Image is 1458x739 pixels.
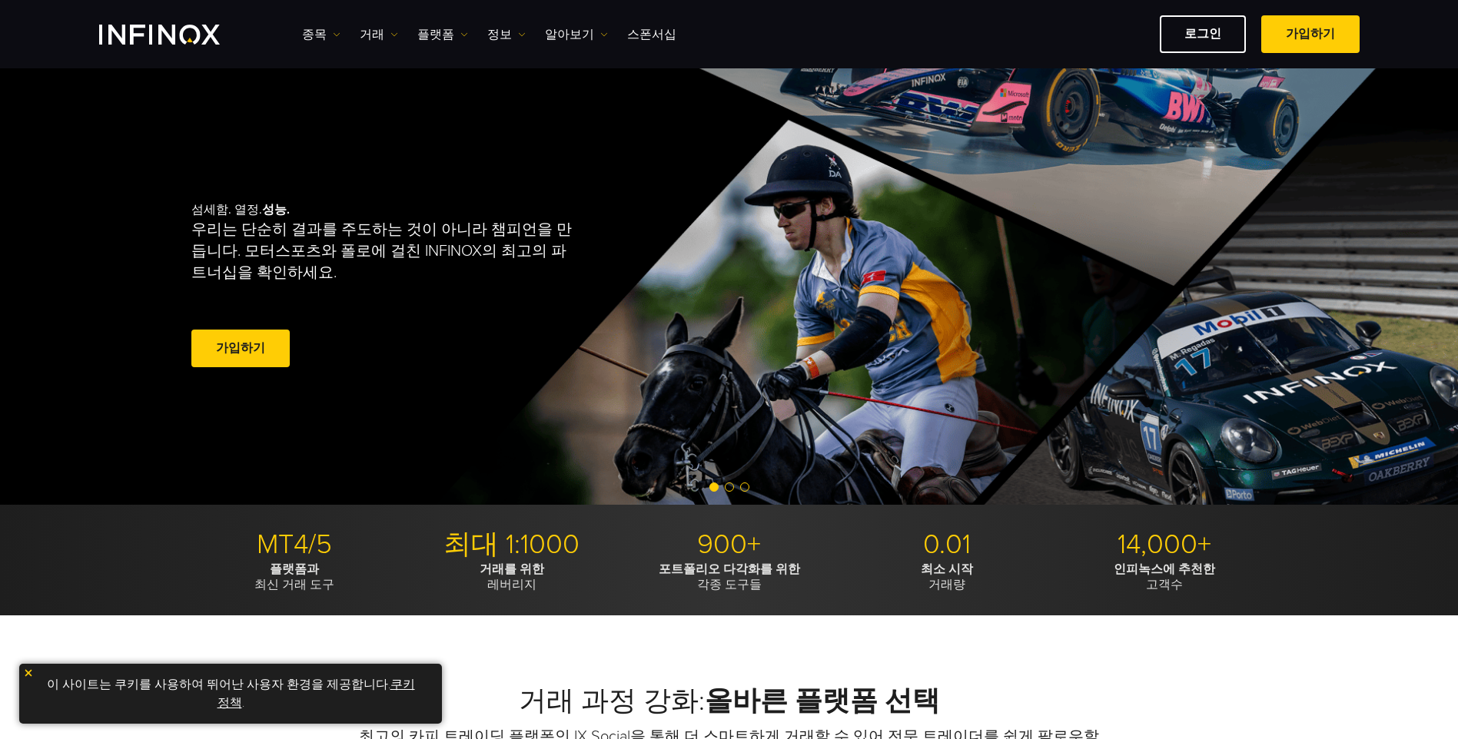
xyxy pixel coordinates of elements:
[1114,562,1215,577] strong: 인피녹스에 추천한
[191,528,397,562] p: MT4/5
[409,528,615,562] p: 최대 1:1000
[740,482,749,492] span: Go to slide 3
[480,562,544,577] strong: 거래를 위한
[921,562,973,577] strong: 최소 시작
[23,668,34,678] img: yellow close icon
[191,562,397,592] p: 최신 거래 도구
[1061,562,1267,592] p: 고객수
[487,25,526,44] a: 정보
[659,562,800,577] strong: 포트폴리오 다각화를 위한
[844,528,1050,562] p: 0.01
[191,219,579,283] p: 우리는 단순히 결과를 주도하는 것이 아니라 챔피언을 만듭니다. 모터스포츠와 폴로에 걸친 INFINOX의 최고의 파트너십을 확인하세요.
[262,202,290,217] strong: 성능.
[844,562,1050,592] p: 거래량
[1160,15,1246,53] a: 로그인
[626,528,832,562] p: 900+
[409,562,615,592] p: 레버리지
[191,177,676,396] div: 섬세함. 열정.
[1261,15,1360,53] a: 가입하기
[27,671,434,716] p: 이 사이트는 쿠키를 사용하여 뛰어난 사용자 환경을 제공합니다. .
[302,25,340,44] a: 종목
[705,684,940,717] strong: 올바른 플랫폼 선택
[270,562,319,577] strong: 플랫폼과
[417,25,468,44] a: 플랫폼
[1061,528,1267,562] p: 14,000+
[709,482,719,492] span: Go to slide 1
[99,25,256,45] a: INFINOX Logo
[725,482,734,492] span: Go to slide 2
[545,25,608,44] a: 알아보기
[191,684,1267,718] h2: 거래 과정 강화:
[360,25,398,44] a: 거래
[626,562,832,592] p: 각종 도구들
[191,330,290,367] a: 가입하기
[627,25,676,44] a: 스폰서십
